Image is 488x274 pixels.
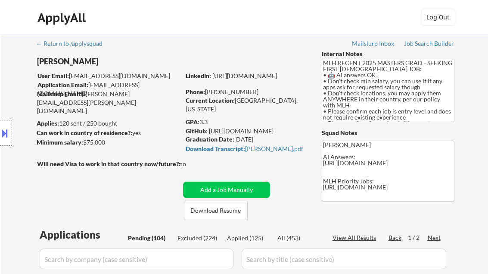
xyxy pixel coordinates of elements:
[404,41,454,47] div: Job Search Builder
[40,230,125,240] div: Applications
[209,127,274,135] a: [URL][DOMAIN_NAME]
[186,146,305,152] div: [PERSON_NAME].pdf
[277,234,320,243] div: All (453)
[404,40,454,49] a: Job Search Builder
[36,41,111,47] div: ← Return to /applysquad
[36,40,111,49] a: ← Return to /applysquad
[128,234,171,243] div: Pending (104)
[352,40,395,49] a: Mailslurp Inbox
[177,234,221,243] div: Excluded (224)
[186,127,208,135] strong: GitHub:
[322,129,454,137] div: Squad Notes
[186,96,308,113] div: [GEOGRAPHIC_DATA], [US_STATE]
[186,135,234,143] strong: Graduation Date:
[322,50,454,58] div: Internal Notes
[428,233,441,242] div: Next
[212,72,277,79] a: [URL][DOMAIN_NAME]
[183,182,270,198] button: Add a Job Manually
[186,145,305,158] a: Download Transcript:[PERSON_NAME].pdf
[333,233,379,242] div: View All Results
[242,249,446,269] input: Search by title (case sensitive)
[408,233,428,242] div: 1 / 2
[186,118,309,126] div: 3.3
[421,9,455,26] button: Log Out
[389,233,402,242] div: Back
[186,135,308,144] div: [DATE]
[186,88,205,95] strong: Phone:
[179,160,204,168] div: no
[352,41,395,47] div: Mailslurp Inbox
[37,10,88,25] div: ApplyAll
[186,145,245,152] strong: Download Transcript:
[227,234,270,243] div: Applied (125)
[184,201,248,220] button: Download Resume
[186,88,308,96] div: [PHONE_NUMBER]
[186,72,211,79] strong: LinkedIn:
[186,97,235,104] strong: Current Location:
[40,249,233,269] input: Search by company (case sensitive)
[186,118,199,126] strong: GPA:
